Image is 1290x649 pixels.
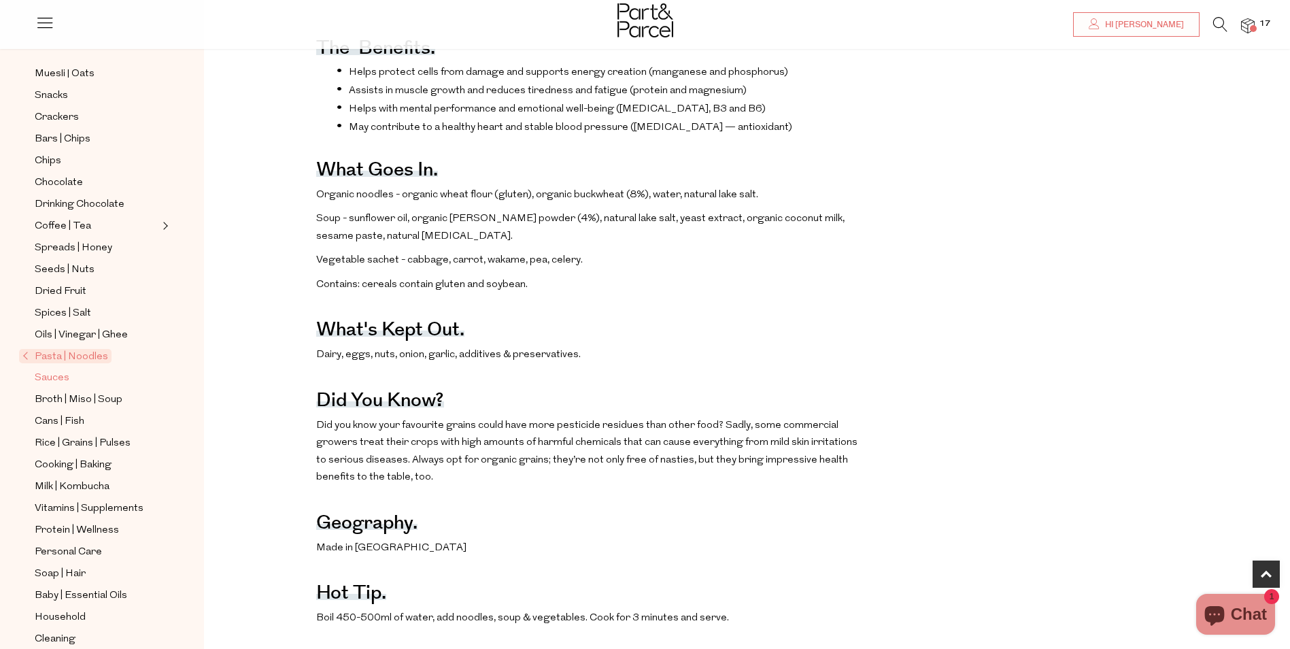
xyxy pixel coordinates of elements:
[35,631,158,648] a: Cleaning
[19,349,112,363] span: Pasta | Noodles
[35,283,158,300] a: Dried Fruit
[35,544,158,561] a: Personal Care
[35,240,112,256] span: Spreads | Honey
[22,348,158,365] a: Pasta | Noodles
[35,87,158,104] a: Snacks
[35,479,109,495] span: Milk | Kombucha
[349,67,788,78] span: Helps protect cells from damage and supports energy creation (manganese and phosphorus)
[316,252,867,269] p: Vegetable sachet - cabbage, carrot, wakame, pea, celery.
[35,66,95,82] span: Muesli | Oats
[35,196,158,213] a: Drinking Chocolate
[35,218,158,235] a: Coffee | Tea
[316,350,581,360] span: Dairy, eggs, nuts, onion, garlic, additives & preservatives.
[316,420,858,483] span: Did you know your favourite grains could have more pesticide residues than other food? Sadly, som...
[35,478,158,495] a: Milk | Kombucha
[35,522,158,539] a: Protein | Wellness
[316,276,867,294] p: Contains: cereals contain gluten and soybean.
[35,544,102,561] span: Personal Care
[316,210,867,245] p: Soup - sunflower oil, organic [PERSON_NAME] powder (4%), natural lake salt, yeast extract, organi...
[316,590,386,600] h4: Hot Tip.
[35,153,61,169] span: Chips
[1102,19,1184,31] span: Hi [PERSON_NAME]
[35,369,158,386] a: Sauces
[35,610,86,626] span: Household
[35,457,112,473] span: Cooking | Baking
[159,218,169,234] button: Expand/Collapse Coffee | Tea
[35,435,131,452] span: Rice | Grains | Pulses
[316,46,435,55] h4: The benefits.
[316,327,464,337] h4: What's kept out.
[35,392,122,408] span: Broth | Miso | Soup
[349,104,766,114] span: Helps with mental performance and emotional well-being ([MEDICAL_DATA], B3 and B6)
[35,587,158,604] a: Baby | Essential Oils
[35,152,158,169] a: Chips
[35,565,158,582] a: Soap | Hair
[35,175,83,191] span: Chocolate
[35,566,86,582] span: Soap | Hair
[349,86,747,96] span: Assists in muscle growth and reduces tiredness and fatigue (protein and magnesium)
[35,262,95,278] span: Seeds | Nuts
[316,186,867,204] p: Organic noodles - organic wheat flour (gluten), organic buckwheat (8%), water, natural lake salt.
[35,109,158,126] a: Crackers
[35,631,75,648] span: Cleaning
[35,588,127,604] span: Baby | Essential Oils
[35,435,158,452] a: Rice | Grains | Pulses
[316,520,418,530] h4: Geography.
[617,3,673,37] img: Part&Parcel
[35,500,158,517] a: Vitamins | Supplements
[35,110,79,126] span: Crackers
[35,261,158,278] a: Seeds | Nuts
[35,174,158,191] a: Chocolate
[316,167,438,177] h4: What goes in.
[35,65,158,82] a: Muesli | Oats
[35,131,90,148] span: Bars | Chips
[35,305,91,322] span: Spices | Salt
[35,131,158,148] a: Bars | Chips
[349,122,792,133] span: May contribute to a healthy heart and stable blood pressure ([MEDICAL_DATA] — antioxidant)
[35,522,119,539] span: Protein | Wellness
[35,284,86,300] span: Dried Fruit
[35,413,158,430] a: Cans | Fish
[35,327,158,344] a: Oils | Vinegar | Ghee
[35,456,158,473] a: Cooking | Baking
[316,398,444,407] h4: Did you know?
[35,370,69,386] span: Sauces
[35,327,128,344] span: Oils | Vinegar | Ghee
[316,543,466,553] span: Made in [GEOGRAPHIC_DATA]
[35,414,84,430] span: Cans | Fish
[35,501,143,517] span: Vitamins | Supplements
[1241,18,1255,33] a: 17
[1073,12,1200,37] a: Hi [PERSON_NAME]
[35,391,158,408] a: Broth | Miso | Soup
[35,218,91,235] span: Coffee | Tea
[35,197,124,213] span: Drinking Chocolate
[35,239,158,256] a: Spreads | Honey
[35,305,158,322] a: Spices | Salt
[316,610,867,627] p: Boil 450-500ml of water, add noodles, soup & vegetables. Cook for 3 minutes and serve.
[1256,18,1274,30] span: 17
[35,88,68,104] span: Snacks
[35,609,158,626] a: Household
[1192,594,1279,638] inbox-online-store-chat: Shopify online store chat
